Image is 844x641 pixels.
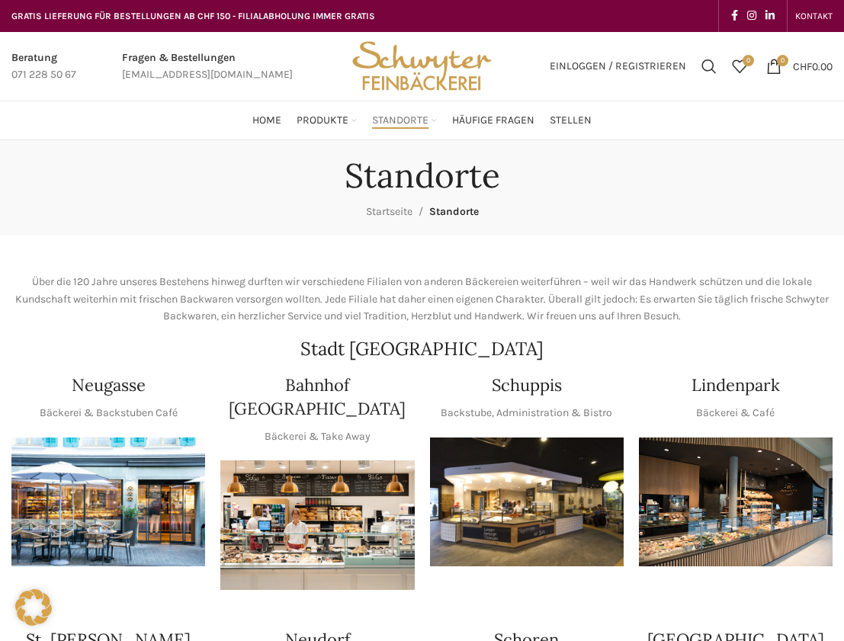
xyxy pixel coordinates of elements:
span: 0 [743,55,754,66]
span: GRATIS LIEFERUNG FÜR BESTELLUNGEN AB CHF 150 - FILIALABHOLUNG IMMER GRATIS [11,11,375,21]
a: KONTAKT [795,1,833,31]
img: 017-e1571925257345 [639,437,833,567]
a: 0 CHF0.00 [759,51,840,82]
span: CHF [793,59,812,72]
p: Bäckerei & Café [696,405,775,421]
img: Bäckerei Schwyter [347,32,496,101]
h2: Stadt [GEOGRAPHIC_DATA] [11,340,833,358]
span: Stellen [550,114,592,128]
a: Site logo [347,59,496,72]
span: 0 [777,55,788,66]
div: Main navigation [4,105,840,136]
a: Produkte [297,105,357,136]
div: 1 / 1 [639,437,833,567]
h4: Lindenpark [692,373,780,397]
span: Produkte [297,114,348,128]
div: 1 / 1 [220,460,414,590]
img: Neugasse [11,437,205,567]
a: Startseite [366,205,412,218]
a: Infobox link [11,50,76,84]
div: Meine Wunschliste [724,51,755,82]
h4: Neugasse [72,373,146,397]
a: Stellen [550,105,592,136]
p: Bäckerei & Backstuben Café [40,405,178,421]
h4: Schuppis [492,373,562,397]
a: Instagram social link [743,5,761,27]
div: 1 / 1 [11,437,205,567]
a: Facebook social link [727,5,743,27]
a: Häufige Fragen [452,105,534,136]
span: Home [252,114,281,128]
a: 0 [724,51,755,82]
img: Bahnhof St. Gallen [220,460,414,590]
p: Backstube, Administration & Bistro [441,405,612,421]
a: Suchen [694,51,724,82]
a: Standorte [372,105,437,136]
bdi: 0.00 [793,59,833,72]
p: Über die 120 Jahre unseres Bestehens hinweg durften wir verschiedene Filialen von anderen Bäckere... [11,274,833,325]
a: Home [252,105,281,136]
div: Secondary navigation [788,1,840,31]
div: 1 / 1 [430,437,624,567]
span: Standorte [429,205,479,218]
a: Einloggen / Registrieren [542,51,694,82]
h4: Bahnhof [GEOGRAPHIC_DATA] [220,373,414,421]
img: 150130-Schwyter-013 [430,437,624,567]
p: Bäckerei & Take Away [265,428,371,445]
span: Standorte [372,114,428,128]
a: Infobox link [122,50,293,84]
a: Linkedin social link [761,5,779,27]
span: KONTAKT [795,11,833,21]
span: Einloggen / Registrieren [550,61,686,72]
span: Häufige Fragen [452,114,534,128]
h1: Standorte [345,155,500,196]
